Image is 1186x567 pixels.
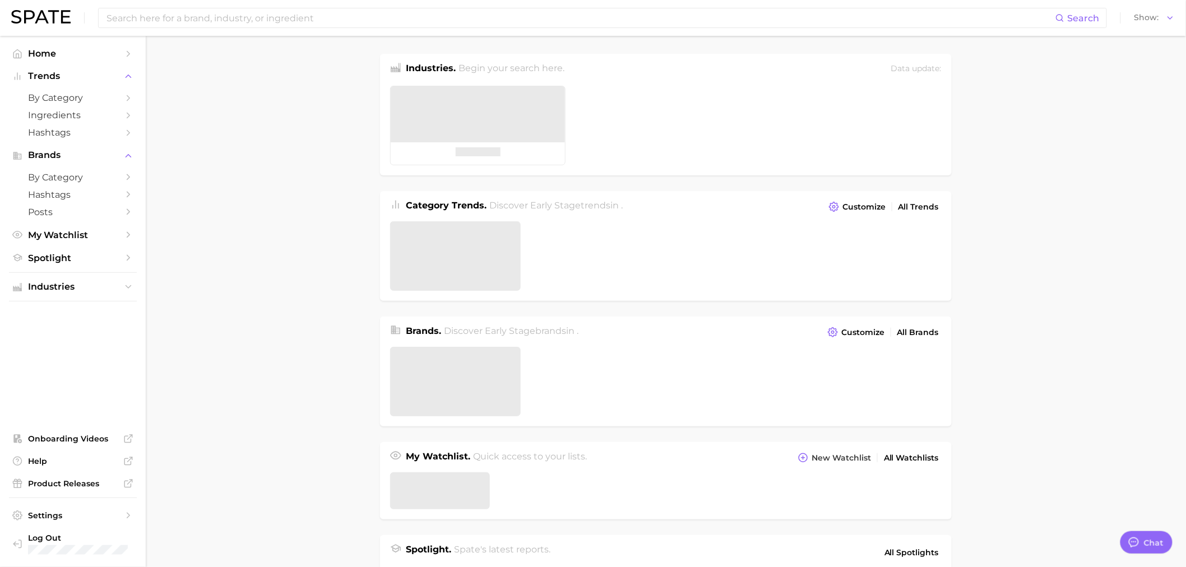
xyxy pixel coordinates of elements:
[884,453,939,463] span: All Watchlists
[884,546,939,559] span: All Spotlights
[9,507,137,524] a: Settings
[897,328,939,337] span: All Brands
[28,71,118,81] span: Trends
[9,529,137,558] a: Log out. Currently logged in with e-mail lauren.alexander@emersongroup.com.
[28,48,118,59] span: Home
[882,543,942,562] a: All Spotlights
[406,450,470,466] h1: My Watchlist.
[9,186,137,203] a: Hashtags
[28,434,118,444] span: Onboarding Videos
[9,124,137,141] a: Hashtags
[9,203,137,221] a: Posts
[842,202,886,212] span: Customize
[795,450,874,466] button: New Watchlist
[28,172,118,183] span: by Category
[490,200,623,211] span: Discover Early Stage trends in .
[1134,15,1159,21] span: Show
[459,62,565,77] h2: Begin your search here.
[28,456,118,466] span: Help
[825,324,887,340] button: Customize
[896,199,942,215] a: All Trends
[841,328,884,337] span: Customize
[891,62,942,77] div: Data update:
[406,326,441,336] span: Brands .
[9,453,137,470] a: Help
[812,453,871,463] span: New Watchlist
[11,10,71,24] img: SPATE
[9,249,137,267] a: Spotlight
[898,202,939,212] span: All Trends
[9,169,137,186] a: by Category
[28,207,118,217] span: Posts
[9,147,137,164] button: Brands
[28,478,118,489] span: Product Releases
[28,282,118,292] span: Industries
[9,45,137,62] a: Home
[9,278,137,295] button: Industries
[1132,11,1178,25] button: Show
[28,189,118,200] span: Hashtags
[406,543,451,562] h1: Spotlight.
[28,533,179,543] span: Log Out
[28,150,118,160] span: Brands
[1068,13,1100,24] span: Search
[28,253,118,263] span: Spotlight
[28,92,118,103] span: by Category
[455,543,551,562] h2: Spate's latest reports.
[28,510,118,520] span: Settings
[474,450,587,466] h2: Quick access to your lists.
[105,8,1055,27] input: Search here for a brand, industry, or ingredient
[826,199,888,215] button: Customize
[28,110,118,120] span: Ingredients
[406,62,456,77] h1: Industries.
[881,450,942,466] a: All Watchlists
[9,226,137,244] a: My Watchlist
[9,68,137,85] button: Trends
[28,127,118,138] span: Hashtags
[406,200,487,211] span: Category Trends .
[444,326,579,336] span: Discover Early Stage brands in .
[9,89,137,106] a: by Category
[895,325,942,340] a: All Brands
[9,475,137,492] a: Product Releases
[9,430,137,447] a: Onboarding Videos
[9,106,137,124] a: Ingredients
[28,230,118,240] span: My Watchlist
